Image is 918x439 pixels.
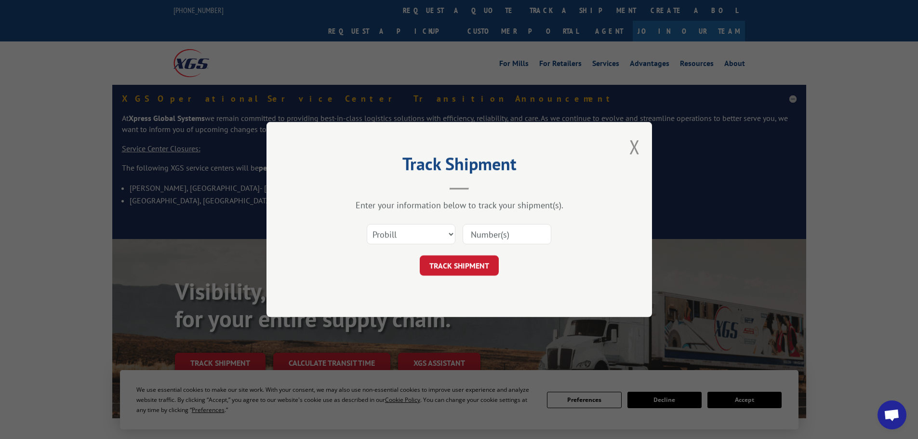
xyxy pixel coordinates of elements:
button: TRACK SHIPMENT [420,255,499,276]
div: Enter your information below to track your shipment(s). [315,200,604,211]
h2: Track Shipment [315,157,604,175]
a: Open chat [878,400,906,429]
input: Number(s) [463,224,551,244]
button: Close modal [629,134,640,160]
